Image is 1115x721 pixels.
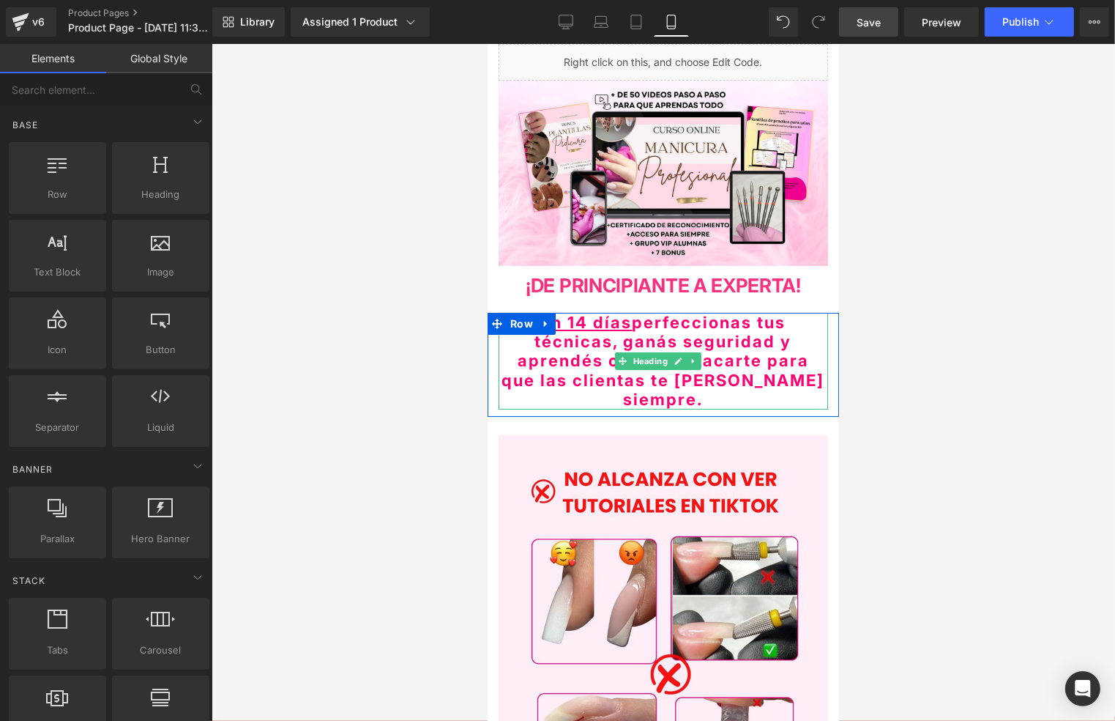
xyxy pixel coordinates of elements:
[53,269,145,288] span: En 14 días
[654,7,689,37] a: Mobile
[1002,16,1039,28] span: Publish
[240,15,275,29] span: Library
[583,7,619,37] a: Laptop
[116,531,205,547] span: Hero Banner
[116,643,205,658] span: Carousel
[13,643,102,658] span: Tabs
[922,15,961,30] span: Preview
[1080,7,1109,37] button: More
[857,15,881,30] span: Save
[106,44,212,73] a: Global Style
[29,12,48,32] div: v6
[548,7,583,37] a: Desktop
[11,118,40,132] span: Base
[116,265,205,280] span: Image
[68,22,209,34] span: Product Page - [DATE] 11:38:37
[302,15,418,29] div: Assigned 1 Product
[11,462,54,476] span: Banner
[619,7,654,37] a: Tablet
[68,7,236,19] a: Product Pages
[116,342,205,358] span: Button
[19,269,49,291] span: Row
[769,7,798,37] button: Undo
[56,230,313,253] strong: E PRINCIPIANTE A EXPERTA!
[198,308,214,326] a: Expand / Collapse
[1065,671,1100,706] div: Open Intercom Messenger
[13,342,102,358] span: Icon
[804,7,833,37] button: Redo
[904,7,979,37] a: Preview
[6,7,56,37] a: v6
[985,7,1074,37] button: Publish
[11,574,47,588] span: Stack
[13,531,102,547] span: Parallax
[49,269,68,291] a: Expand / Collapse
[116,187,205,202] span: Heading
[116,420,205,435] span: Liquid
[143,308,183,326] span: Heading
[212,7,285,37] a: New Library
[13,187,102,202] span: Row
[13,420,102,435] span: Separator
[38,230,56,253] strong: ¡D
[13,265,102,280] span: Text Block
